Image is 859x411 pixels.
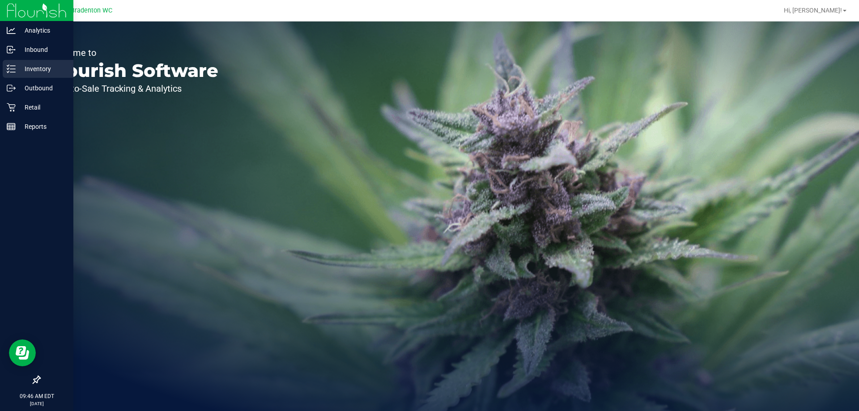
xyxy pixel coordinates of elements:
[48,62,218,80] p: Flourish Software
[4,400,69,407] p: [DATE]
[16,102,69,113] p: Retail
[9,339,36,366] iframe: Resource center
[7,84,16,93] inline-svg: Outbound
[71,7,112,14] span: Bradenton WC
[7,26,16,35] inline-svg: Analytics
[16,44,69,55] p: Inbound
[7,103,16,112] inline-svg: Retail
[16,121,69,132] p: Reports
[7,64,16,73] inline-svg: Inventory
[48,48,218,57] p: Welcome to
[4,392,69,400] p: 09:46 AM EDT
[48,84,218,93] p: Seed-to-Sale Tracking & Analytics
[7,45,16,54] inline-svg: Inbound
[16,25,69,36] p: Analytics
[784,7,842,14] span: Hi, [PERSON_NAME]!
[7,122,16,131] inline-svg: Reports
[16,64,69,74] p: Inventory
[16,83,69,93] p: Outbound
